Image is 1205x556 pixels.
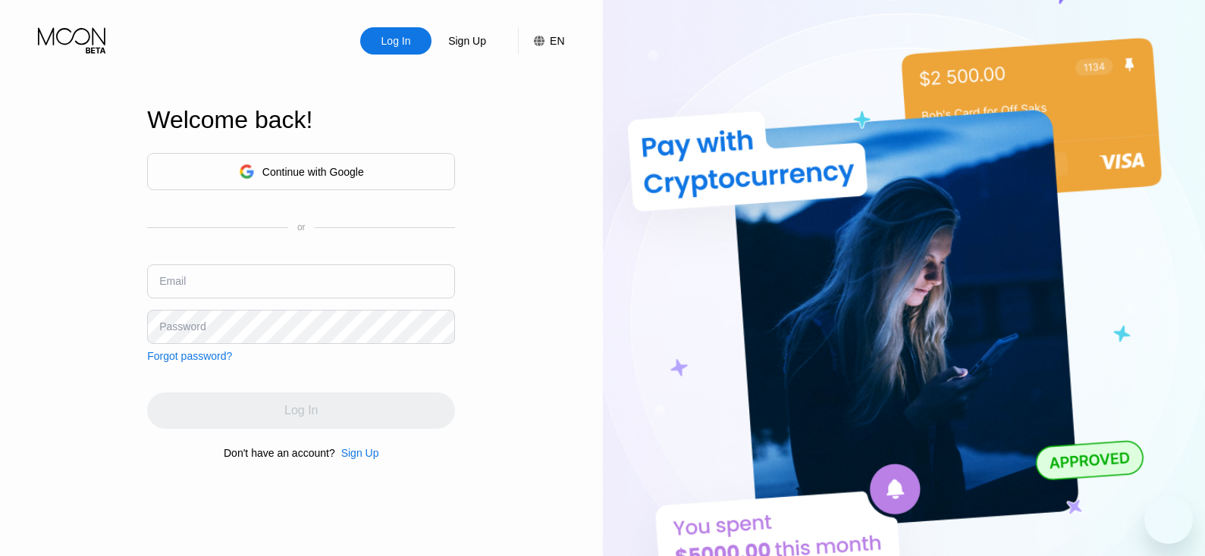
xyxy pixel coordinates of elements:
[159,275,186,287] div: Email
[447,33,488,48] div: Sign Up
[360,27,431,55] div: Log In
[518,27,564,55] div: EN
[147,350,232,362] div: Forgot password?
[262,166,364,178] div: Continue with Google
[297,222,306,233] div: or
[380,33,413,48] div: Log In
[159,320,206,333] div: Password
[335,447,379,459] div: Sign Up
[224,447,335,459] div: Don't have an account?
[341,447,379,459] div: Sign Up
[147,106,455,134] div: Welcome back!
[147,153,455,190] div: Continue with Google
[1144,495,1193,544] iframe: Button to launch messaging window
[431,27,503,55] div: Sign Up
[550,35,564,47] div: EN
